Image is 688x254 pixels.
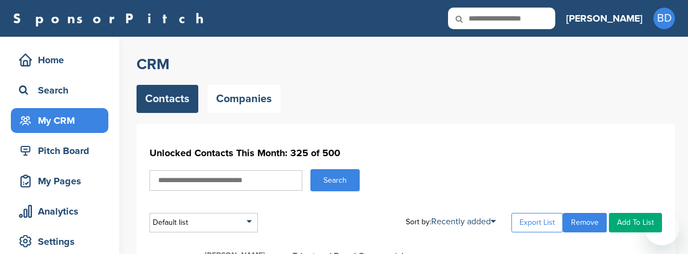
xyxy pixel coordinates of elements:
div: Settings [16,232,108,251]
button: Search [310,169,360,191]
div: Home [16,50,108,70]
a: [PERSON_NAME] [566,6,642,30]
div: Default list [150,213,258,232]
span: BD [653,8,675,29]
a: Analytics [11,199,108,224]
div: Sort by: [406,217,496,226]
iframe: Button to launch messaging window [645,211,679,245]
h3: [PERSON_NAME] [566,11,642,26]
div: My Pages [16,171,108,191]
a: My CRM [11,108,108,133]
h1: Unlocked Contacts This Month: 325 of 500 [150,143,662,163]
a: Search [11,78,108,103]
a: Companies [207,85,281,113]
a: Add To List [609,213,662,232]
div: My CRM [16,111,108,130]
a: Home [11,48,108,72]
a: Contacts [137,85,198,113]
a: My Pages [11,169,108,193]
a: SponsorPitch [13,11,211,25]
h2: CRM [137,55,675,74]
a: Recently added [431,216,496,227]
a: Settings [11,229,108,254]
a: Pitch Board [11,138,108,163]
div: Analytics [16,202,108,221]
a: Remove [563,213,607,232]
div: Pitch Board [16,141,108,161]
a: Export List [511,213,563,232]
div: Search [16,81,108,100]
